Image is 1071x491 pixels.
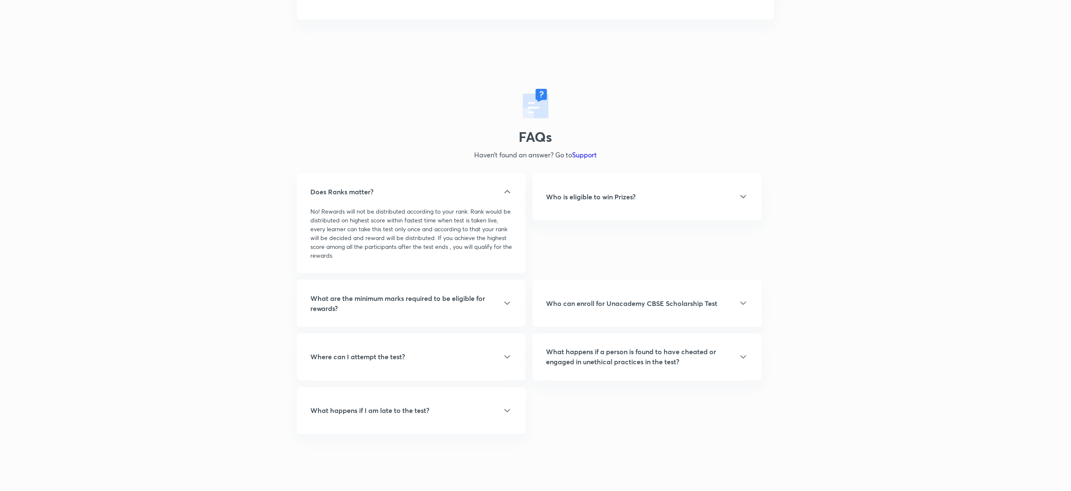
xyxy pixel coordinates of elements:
img: faqs [519,87,552,120]
h5: Where can I attempt the test? [310,352,405,362]
h5: Who can enroll for Unacademy CBSE Scholarship Test [546,298,717,308]
h5: Who is eligible to win Prizes? [546,192,635,202]
h5: What happens if I am late to the test? [310,406,429,416]
a: Support [572,150,597,159]
h5: Does Ranks matter? [310,187,373,197]
p: Haven’t found an answer? Go to [297,150,774,160]
h2: FAQs [297,129,774,145]
h5: What are the minimum marks required to be eligible for rewards? [310,293,502,313]
h5: What happens if a person is found to have cheated or engaged in unethical practices in the test? [546,347,738,367]
p: No! Rewards will not be distributed according to your rank. Rank would be distributed on highest ... [310,207,512,260]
